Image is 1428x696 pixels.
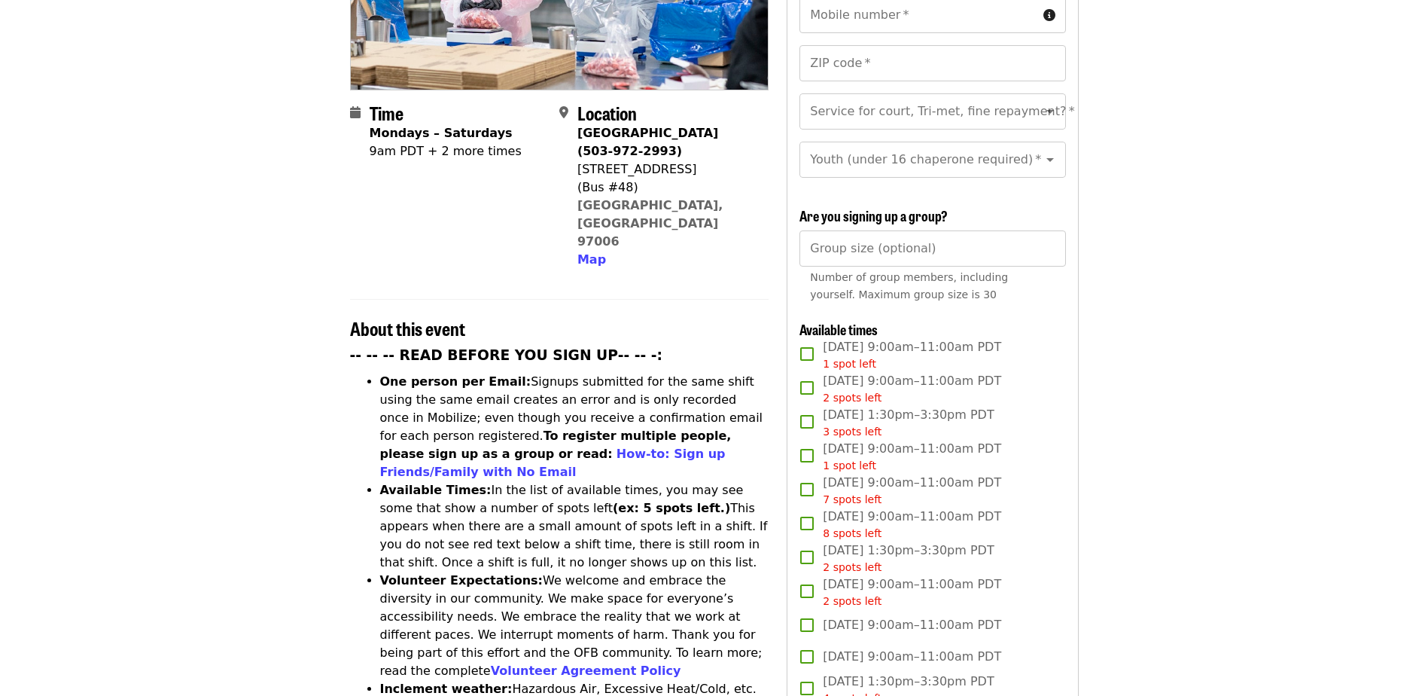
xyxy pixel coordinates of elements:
span: 1 spot left [823,358,876,370]
i: circle-info icon [1043,8,1055,23]
i: calendar icon [350,105,361,120]
span: [DATE] 1:30pm–3:30pm PDT [823,542,994,575]
div: (Bus #48) [577,179,757,197]
button: Map [577,251,606,269]
strong: To register multiple people, please sign up as a group or read: [380,429,732,461]
li: We welcome and embrace the diversity in our community. We make space for everyone’s accessibility... [380,572,769,680]
span: Number of group members, including yourself. Maximum group size is 30 [810,271,1008,301]
span: [DATE] 1:30pm–3:30pm PDT [823,406,994,440]
span: [DATE] 9:00am–11:00am PDT [823,372,1001,406]
span: [DATE] 9:00am–11:00am PDT [823,616,1001,634]
span: Are you signing up a group? [799,206,948,225]
strong: (ex: 5 spots left.) [613,501,730,515]
span: 8 spots left [823,527,881,539]
button: Open [1040,149,1061,170]
span: Map [577,252,606,267]
strong: Volunteer Expectations: [380,573,543,588]
span: 2 spots left [823,561,881,573]
button: Open [1040,101,1061,122]
span: 1 spot left [823,459,876,472]
span: [DATE] 9:00am–11:00am PDT [823,648,1001,666]
strong: Mondays – Saturdays [370,126,513,140]
span: 7 spots left [823,493,881,505]
span: [DATE] 9:00am–11:00am PDT [823,474,1001,508]
span: 3 spots left [823,426,881,438]
strong: -- -- -- READ BEFORE YOU SIGN UP-- -- -: [350,347,663,363]
span: [DATE] 9:00am–11:00am PDT [823,338,1001,372]
div: [STREET_ADDRESS] [577,160,757,179]
i: map-marker-alt icon [559,105,568,120]
li: Signups submitted for the same shift using the same email creates an error and is only recorded o... [380,373,769,481]
div: 9am PDT + 2 more times [370,142,522,160]
a: How-to: Sign up Friends/Family with No Email [380,447,726,479]
input: ZIP code [799,45,1065,81]
span: 2 spots left [823,595,881,607]
span: 2 spots left [823,392,881,404]
strong: Available Times: [380,483,492,497]
input: [object Object] [799,230,1065,267]
strong: One person per Email: [380,374,531,389]
span: [DATE] 9:00am–11:00am PDT [823,440,1001,474]
li: In the list of available times, you may see some that show a number of spots left This appears wh... [380,481,769,572]
strong: [GEOGRAPHIC_DATA] (503-972-2993) [577,126,718,158]
span: Available times [799,319,878,339]
span: About this event [350,315,465,341]
span: Location [577,99,637,126]
a: Volunteer Agreement Policy [491,664,681,678]
a: [GEOGRAPHIC_DATA], [GEOGRAPHIC_DATA] 97006 [577,198,723,249]
span: [DATE] 9:00am–11:00am PDT [823,575,1001,609]
span: [DATE] 9:00am–11:00am PDT [823,508,1001,542]
strong: Inclement weather: [380,682,513,696]
span: Time [370,99,403,126]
